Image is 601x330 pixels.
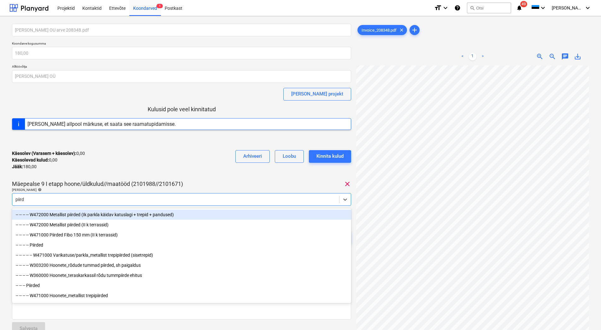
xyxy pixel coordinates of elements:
div: -- -- -- -- W473000 Klaasist rõdupiirded [12,301,351,311]
span: zoom_in [536,53,544,60]
span: zoom_out [549,53,556,60]
a: Page 1 is your current page [469,53,476,60]
p: Kulusid pole veel kinnitatud [12,106,351,113]
span: save_alt [574,53,581,60]
span: add [411,26,418,34]
div: -- -- -- -- W471000 Hoonete_metallist trepipiirded [12,290,351,301]
div: -- -- -- Piirded [12,280,351,290]
div: Loobu [283,152,296,160]
button: [PERSON_NAME] projekt [283,88,351,101]
div: [PERSON_NAME] allpool märkuse, et saata see raamatupidamisse. [27,121,176,127]
strong: Käesolev (Varasem + käesolev) : [12,151,76,156]
div: -- -- -- -- W472000 Metallist piirded (II k terrassid) [12,220,351,230]
a: Previous page [459,53,466,60]
span: help [37,188,42,192]
button: Arhiveeri [235,150,270,163]
div: Kinnita kulud [316,152,344,160]
input: Alltöövõtja [12,70,351,83]
div: -- -- -- -- -- W471000 Varikatuse/parkla_metallist trepipiirded (sisetrepid) [12,250,351,260]
div: -- -- -- -- W303200 Hoonete_rõdude tummad piirded, sh paigaldus [12,260,351,270]
p: 0,00 [12,150,85,157]
input: Koondarve nimi [12,24,351,36]
span: Invoice_208348.pdf [358,28,400,33]
div: Arhiveeri [243,152,262,160]
span: 1 [156,4,163,8]
input: Koondarve kogusumma [12,47,351,59]
div: Invoice_208348.pdf [357,25,407,35]
div: [PERSON_NAME] projekt [291,90,343,98]
div: -- -- -- -- Piirded [12,240,351,250]
span: clear [344,180,351,188]
p: Mäepealse 9 I etapp hoone/üldkulud//maatööd (2101988//2101671) [12,180,183,188]
strong: Jääk : [12,164,23,169]
p: Alltöövõtja [12,64,351,70]
div: -- -- -- -- W472000 Metallist piirded (Ik parkla käidav katuslagi + trepid + pandused) [12,210,351,220]
p: 180,00 [12,163,37,170]
p: 0,00 [12,157,57,163]
span: chat [561,53,569,60]
button: Loobu [275,150,304,163]
iframe: Chat Widget [569,300,601,330]
button: Kinnita kulud [309,150,351,163]
a: Next page [479,53,486,60]
strong: Käesolevad kulud : [12,157,49,162]
div: -- -- -- -- W471000 Piirded Fibo 150 mm (II k terrassid) [12,230,351,240]
div: -- -- -- -- W360000 Hoonete_teraskarkassil rõdu tummpiirde ehitus [12,270,351,280]
div: [PERSON_NAME] [12,188,351,192]
span: clear [398,26,405,34]
p: Koondarve kogusumma [12,41,351,47]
